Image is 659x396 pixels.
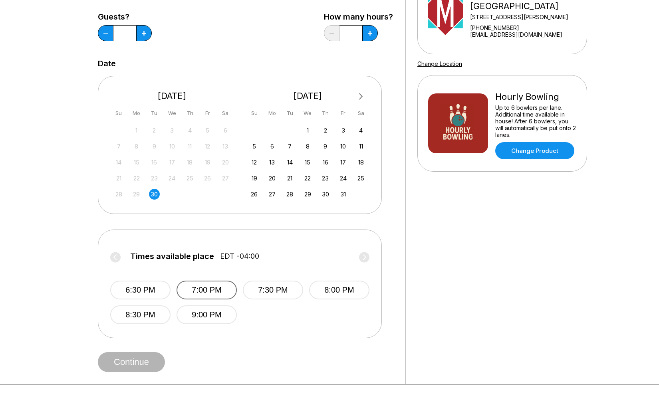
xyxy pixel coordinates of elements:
[98,59,116,68] label: Date
[284,141,295,152] div: Choose Tuesday, October 7th, 2025
[495,142,574,159] a: Change Product
[355,141,366,152] div: Choose Saturday, October 11th, 2025
[202,141,213,152] div: Not available Friday, September 12th, 2025
[131,141,142,152] div: Not available Monday, September 8th, 2025
[320,157,331,168] div: Choose Thursday, October 16th, 2025
[302,173,313,184] div: Choose Wednesday, October 22nd, 2025
[202,108,213,119] div: Fr
[470,31,584,38] a: [EMAIL_ADDRESS][DOMAIN_NAME]
[131,125,142,136] div: Not available Monday, September 1st, 2025
[177,281,237,299] button: 7:00 PM
[249,108,260,119] div: Su
[220,252,259,261] span: EDT -04:00
[185,108,195,119] div: Th
[302,108,313,119] div: We
[185,125,195,136] div: Not available Thursday, September 4th, 2025
[428,93,488,153] img: Hourly Bowling
[167,141,177,152] div: Not available Wednesday, September 10th, 2025
[417,60,462,67] a: Change Location
[338,125,349,136] div: Choose Friday, October 3rd, 2025
[220,141,231,152] div: Not available Saturday, September 13th, 2025
[355,157,366,168] div: Choose Saturday, October 18th, 2025
[149,141,160,152] div: Not available Tuesday, September 9th, 2025
[246,91,370,101] div: [DATE]
[131,173,142,184] div: Not available Monday, September 22nd, 2025
[149,108,160,119] div: Tu
[220,125,231,136] div: Not available Saturday, September 6th, 2025
[167,157,177,168] div: Not available Wednesday, September 17th, 2025
[220,173,231,184] div: Not available Saturday, September 27th, 2025
[220,157,231,168] div: Not available Saturday, September 20th, 2025
[185,173,195,184] div: Not available Thursday, September 25th, 2025
[202,157,213,168] div: Not available Friday, September 19th, 2025
[110,305,171,324] button: 8:30 PM
[495,104,576,138] div: Up to 6 bowlers per lane. Additional time available in house! After 6 bowlers, you will automatic...
[284,108,295,119] div: Tu
[338,108,349,119] div: Fr
[302,125,313,136] div: Choose Wednesday, October 1st, 2025
[248,124,368,200] div: month 2025-10
[320,173,331,184] div: Choose Thursday, October 23rd, 2025
[470,14,584,20] div: [STREET_ADDRESS][PERSON_NAME]
[149,173,160,184] div: Not available Tuesday, September 23rd, 2025
[110,91,234,101] div: [DATE]
[149,125,160,136] div: Not available Tuesday, September 2nd, 2025
[131,157,142,168] div: Not available Monday, September 15th, 2025
[302,141,313,152] div: Choose Wednesday, October 8th, 2025
[338,189,349,200] div: Choose Friday, October 31st, 2025
[320,189,331,200] div: Choose Thursday, October 30th, 2025
[113,108,124,119] div: Su
[302,189,313,200] div: Choose Wednesday, October 29th, 2025
[338,157,349,168] div: Choose Friday, October 17th, 2025
[131,108,142,119] div: Mo
[284,189,295,200] div: Choose Tuesday, October 28th, 2025
[324,12,393,21] label: How many hours?
[495,91,576,102] div: Hourly Bowling
[338,173,349,184] div: Choose Friday, October 24th, 2025
[249,173,260,184] div: Choose Sunday, October 19th, 2025
[249,141,260,152] div: Choose Sunday, October 5th, 2025
[249,157,260,168] div: Choose Sunday, October 12th, 2025
[309,281,369,299] button: 8:00 PM
[131,189,142,200] div: Not available Monday, September 29th, 2025
[355,173,366,184] div: Choose Saturday, October 25th, 2025
[243,281,303,299] button: 7:30 PM
[149,189,160,200] div: Choose Tuesday, September 30th, 2025
[320,108,331,119] div: Th
[267,157,278,168] div: Choose Monday, October 13th, 2025
[185,141,195,152] div: Not available Thursday, September 11th, 2025
[355,90,367,103] button: Next Month
[177,305,237,324] button: 9:00 PM
[267,141,278,152] div: Choose Monday, October 6th, 2025
[113,141,124,152] div: Not available Sunday, September 7th, 2025
[338,141,349,152] div: Choose Friday, October 10th, 2025
[167,173,177,184] div: Not available Wednesday, September 24th, 2025
[249,189,260,200] div: Choose Sunday, October 26th, 2025
[113,189,124,200] div: Not available Sunday, September 28th, 2025
[185,157,195,168] div: Not available Thursday, September 18th, 2025
[130,252,214,261] span: Times available place
[167,108,177,119] div: We
[284,157,295,168] div: Choose Tuesday, October 14th, 2025
[302,157,313,168] div: Choose Wednesday, October 15th, 2025
[149,157,160,168] div: Not available Tuesday, September 16th, 2025
[320,125,331,136] div: Choose Thursday, October 2nd, 2025
[110,281,171,299] button: 6:30 PM
[202,125,213,136] div: Not available Friday, September 5th, 2025
[113,157,124,168] div: Not available Sunday, September 14th, 2025
[470,24,584,31] div: [PHONE_NUMBER]
[202,173,213,184] div: Not available Friday, September 26th, 2025
[320,141,331,152] div: Choose Thursday, October 9th, 2025
[355,108,366,119] div: Sa
[267,108,278,119] div: Mo
[267,173,278,184] div: Choose Monday, October 20th, 2025
[167,125,177,136] div: Not available Wednesday, September 3rd, 2025
[112,124,232,200] div: month 2025-09
[284,173,295,184] div: Choose Tuesday, October 21st, 2025
[113,173,124,184] div: Not available Sunday, September 21st, 2025
[220,108,231,119] div: Sa
[267,189,278,200] div: Choose Monday, October 27th, 2025
[355,125,366,136] div: Choose Saturday, October 4th, 2025
[98,12,152,21] label: Guests?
